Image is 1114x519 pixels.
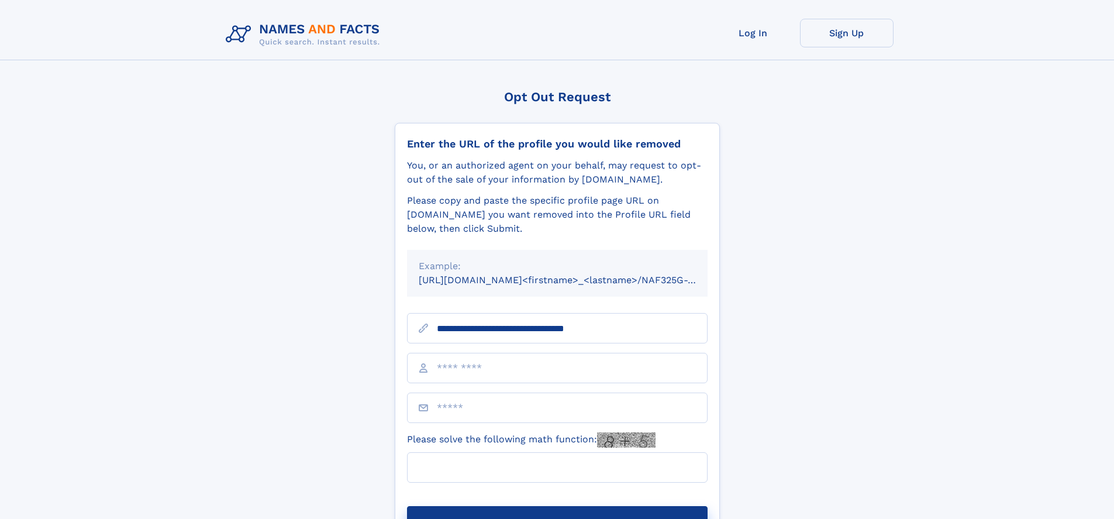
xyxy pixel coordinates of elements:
div: Opt Out Request [395,90,720,104]
a: Sign Up [800,19,894,47]
div: Please copy and paste the specific profile page URL on [DOMAIN_NAME] you want removed into the Pr... [407,194,708,236]
div: You, or an authorized agent on your behalf, may request to opt-out of the sale of your informatio... [407,159,708,187]
a: Log In [706,19,800,47]
label: Please solve the following math function: [407,432,656,448]
img: Logo Names and Facts [221,19,389,50]
div: Enter the URL of the profile you would like removed [407,138,708,150]
div: Example: [419,259,696,273]
small: [URL][DOMAIN_NAME]<firstname>_<lastname>/NAF325G-xxxxxxxx [419,274,730,286]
